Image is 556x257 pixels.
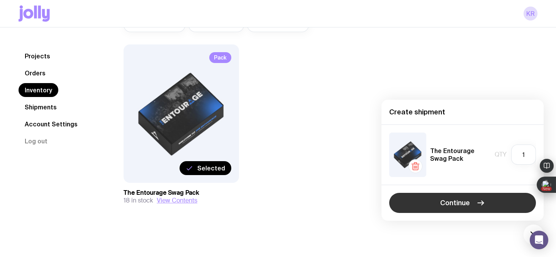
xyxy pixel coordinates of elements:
button: Log out [19,134,54,148]
h4: Create shipment [389,107,536,117]
a: KR [524,7,537,20]
span: Continue [440,198,470,208]
span: 18 in stock [124,197,153,204]
h5: The Entourage Swag Pack [430,147,491,162]
a: Inventory [19,83,58,97]
span: Selected [197,164,225,172]
a: Shipments [19,100,63,114]
span: Qty [495,151,507,158]
div: Open Intercom Messenger [530,231,548,249]
a: Projects [19,49,56,63]
a: Orders [19,66,52,80]
span: Pack [209,52,231,63]
a: Account Settings [19,117,84,131]
h3: The Entourage Swag Pack [124,189,239,197]
button: Continue [389,193,536,213]
button: View Contents [157,197,197,204]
